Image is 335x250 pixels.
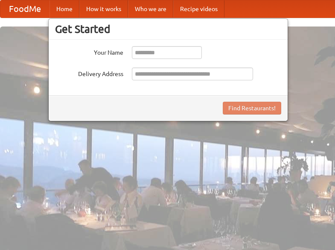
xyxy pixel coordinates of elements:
[55,46,123,57] label: Your Name
[50,0,79,18] a: Home
[55,68,123,78] label: Delivery Address
[173,0,224,18] a: Recipe videos
[128,0,173,18] a: Who we are
[79,0,128,18] a: How it works
[55,23,281,35] h3: Get Started
[0,0,50,18] a: FoodMe
[223,102,281,115] button: Find Restaurants!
